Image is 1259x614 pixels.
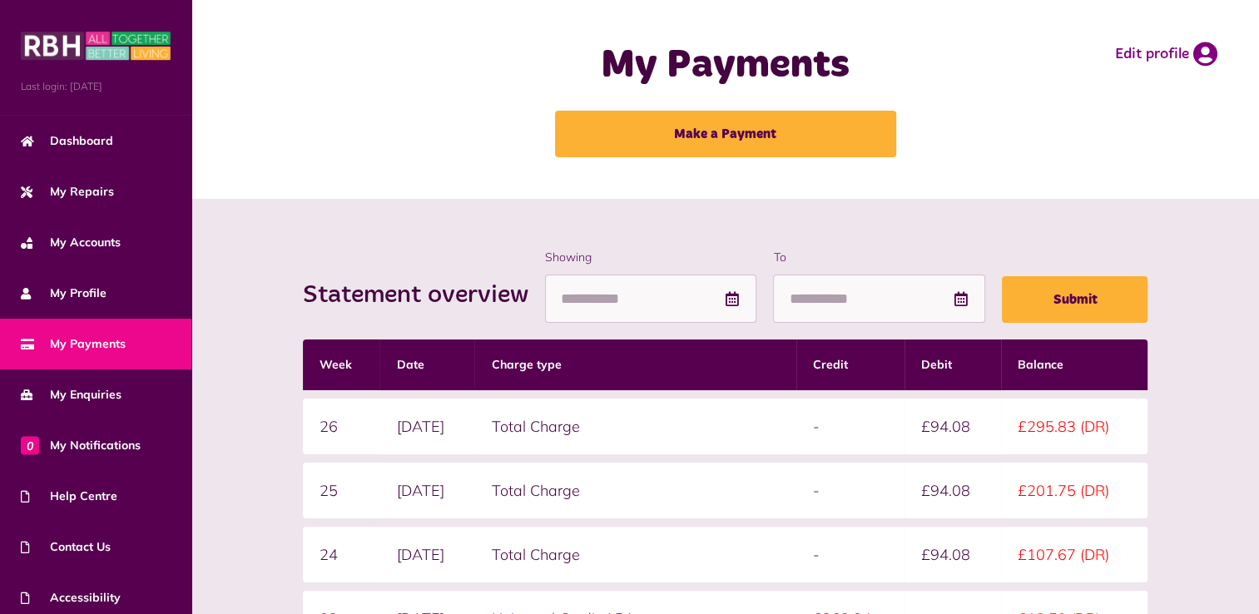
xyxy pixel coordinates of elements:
span: Dashboard [21,132,113,150]
td: 26 [303,399,380,454]
span: My Enquiries [21,386,121,404]
td: 25 [303,463,380,518]
td: - [796,463,904,518]
span: My Notifications [21,437,141,454]
td: Total Charge [474,399,796,454]
td: [DATE] [379,527,474,582]
a: Edit profile [1115,42,1217,67]
td: Total Charge [474,463,796,518]
span: My Payments [21,335,126,353]
a: Make a Payment [555,111,896,157]
th: Charge type [474,339,796,390]
span: My Accounts [21,234,121,251]
td: £94.08 [905,527,1001,582]
th: Credit [796,339,904,390]
span: Contact Us [21,538,111,556]
td: [DATE] [379,463,474,518]
td: [DATE] [379,399,474,454]
td: £94.08 [905,463,1001,518]
span: Accessibility [21,589,121,607]
span: My Profile [21,285,107,302]
th: Date [379,339,474,390]
td: Total Charge [474,527,796,582]
td: £107.67 (DR) [1001,527,1147,582]
th: Debit [905,339,1001,390]
span: 0 [21,436,39,454]
td: - [796,527,904,582]
button: Submit [1002,276,1147,323]
label: Showing [545,249,757,266]
label: To [773,249,985,266]
span: Help Centre [21,488,117,505]
h1: My Payments [475,42,976,90]
td: £295.83 (DR) [1001,399,1147,454]
th: Balance [1001,339,1147,390]
img: MyRBH [21,29,171,62]
td: £201.75 (DR) [1001,463,1147,518]
td: £94.08 [905,399,1001,454]
td: 24 [303,527,380,582]
td: - [796,399,904,454]
th: Week [303,339,380,390]
span: Last login: [DATE] [21,79,171,94]
h2: Statement overview [303,280,545,310]
span: My Repairs [21,183,114,201]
